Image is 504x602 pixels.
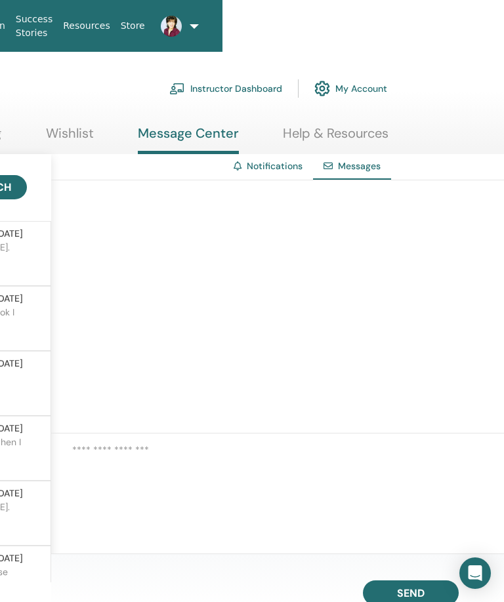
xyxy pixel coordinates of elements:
div: Open Intercom Messenger [459,557,491,589]
img: default.jpg [161,16,182,37]
a: Help & Resources [283,125,388,151]
a: Resources [58,14,115,38]
span: Send [397,586,425,600]
a: Store [115,14,150,38]
a: Message Center [138,125,239,154]
span: Messages [338,160,381,172]
img: cog.svg [314,77,330,100]
a: Success Stories [10,7,58,45]
a: My Account [314,74,387,103]
img: chalkboard-teacher.svg [169,83,185,94]
a: Instructor Dashboard [169,74,282,103]
a: Wishlist [46,125,94,151]
a: Notifications [247,160,303,172]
